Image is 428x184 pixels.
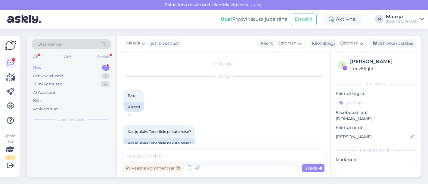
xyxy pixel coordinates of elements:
[375,15,383,23] div: M
[258,40,273,47] div: Klient
[221,16,288,23] div: Proovi tasuta juba täna:
[291,14,317,25] button: Emailid
[33,106,58,112] div: Arhiveeritud
[386,14,418,19] div: Maarja
[336,109,416,116] p: Facebooki leht
[32,53,39,61] div: All
[57,117,85,122] span: Uued vestlused
[128,129,191,134] span: Kas jouluks Tenerifele pakute reise?
[5,41,16,50] img: Askly Logo
[128,93,135,98] span: Tere
[33,90,55,96] div: AI Assistent
[33,81,63,87] div: Tiimi vestlused
[336,116,416,122] p: [DOMAIN_NAME]
[123,74,324,79] div: [DATE]
[369,39,415,48] div: Arhiveeri vestlus
[221,16,232,22] b: Uus!
[33,65,41,71] div: Uus
[101,81,110,87] div: 4
[340,63,343,67] span: u
[336,98,416,107] input: Lisa tag
[123,102,144,112] div: Kiiresti
[309,40,335,47] div: Klienditugi
[101,73,110,79] div: 2
[5,133,16,160] div: Vaata siia
[336,157,416,163] p: Märkmed
[336,148,416,153] div: [PERSON_NAME]
[148,40,179,47] div: juhib vestlust
[102,65,110,71] div: 1
[350,65,414,72] div: # unv86qhh
[62,53,73,61] div: Web
[250,2,263,8] span: Luba
[96,53,111,61] div: Socials
[33,98,42,104] div: Kõik
[125,112,148,117] span: 11:57
[123,138,195,148] div: Kas jouluks Tenerifele pakute reise?
[336,81,416,87] div: Kliendi info
[350,58,414,65] div: [PERSON_NAME]
[336,133,409,140] input: Lisa nimi
[123,61,324,66] div: Vestlus algas
[278,40,296,47] span: Estonian
[336,124,416,131] p: Kliendi nimi
[33,73,63,79] div: Minu vestlused
[386,14,424,24] a: Maarja[DOMAIN_NAME]
[336,90,416,97] p: Kliendi tag'id
[305,165,322,171] span: Saada
[37,41,61,48] span: Otsi kliente
[386,19,418,24] div: [DOMAIN_NAME]
[340,40,358,47] span: Estonian
[5,155,16,160] div: 2 / 3
[126,40,140,47] span: Maarja
[324,14,361,25] div: Aktiivne
[123,164,182,172] div: Privaatne kommentaar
